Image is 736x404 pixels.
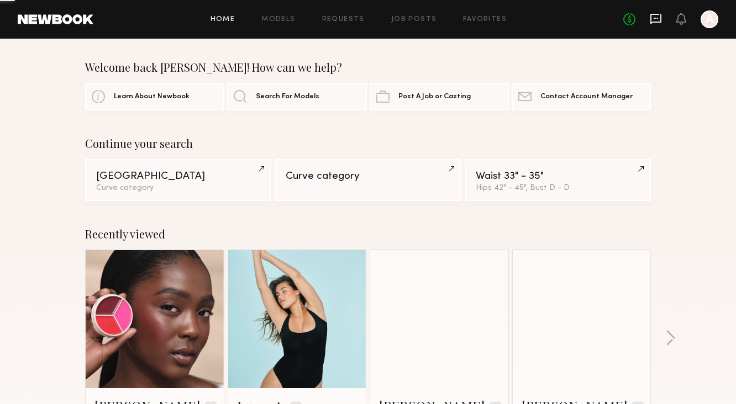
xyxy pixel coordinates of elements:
a: Favorites [463,16,507,23]
div: [GEOGRAPHIC_DATA] [96,171,260,182]
div: Curve category [286,171,450,182]
a: Home [211,16,235,23]
a: Curve category [275,159,461,201]
a: Search For Models [227,83,366,110]
a: Learn About Newbook [85,83,224,110]
div: Recently viewed [85,227,651,241]
a: Waist 33" - 35"Hips 42" - 45", Bust D - D [465,159,651,201]
a: [GEOGRAPHIC_DATA]Curve category [85,159,271,201]
a: A [701,10,718,28]
a: Job Posts [391,16,437,23]
span: Contact Account Manager [540,93,633,100]
div: Continue your search [85,137,651,150]
span: Learn About Newbook [114,93,190,100]
div: Welcome back [PERSON_NAME]! How can we help? [85,61,651,74]
span: Post A Job or Casting [398,93,471,100]
div: Curve category [96,184,260,192]
a: Models [261,16,295,23]
a: Post A Job or Casting [370,83,509,110]
a: Requests [322,16,365,23]
a: Contact Account Manager [512,83,651,110]
span: Search For Models [256,93,319,100]
div: Hips 42" - 45", Bust D - D [476,184,640,192]
div: Waist 33" - 35" [476,171,640,182]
